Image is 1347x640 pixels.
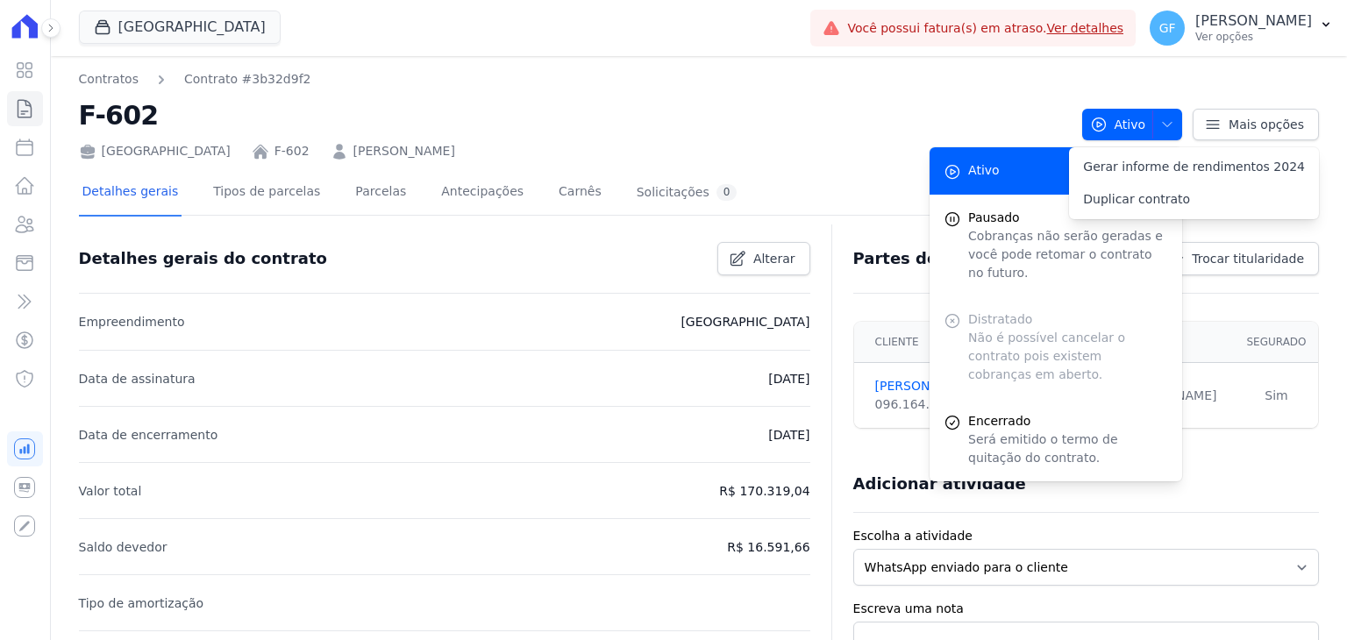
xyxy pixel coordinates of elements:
div: 0 [716,184,738,201]
a: Alterar [717,242,810,275]
button: Pausado Cobranças não serão geradas e você pode retomar o contrato no futuro. [930,195,1182,296]
a: Contratos [79,70,139,89]
p: [DATE] [768,424,809,445]
a: Encerrado Será emitido o termo de quitação do contrato. [930,398,1182,481]
a: Gerar informe de rendimentos 2024 [1069,151,1319,183]
nav: Breadcrumb [79,70,311,89]
span: Pausado [968,209,1168,227]
span: Você possui fatura(s) em atraso. [847,19,1123,38]
h3: Detalhes gerais do contrato [79,248,327,269]
p: R$ 16.591,66 [727,537,809,558]
a: [PERSON_NAME] [875,377,981,395]
label: Escreva uma nota [853,600,1319,618]
a: F-602 [274,142,310,160]
p: Ver opções [1195,30,1312,44]
a: [PERSON_NAME] [353,142,455,160]
span: Ativo [968,161,1000,180]
a: Carnês [555,170,605,217]
nav: Breadcrumb [79,70,1068,89]
h2: F-602 [79,96,1068,135]
div: Solicitações [637,184,738,201]
a: Mais opções [1193,109,1319,140]
th: Segurado [1235,322,1318,363]
a: Contrato #3b32d9f2 [184,70,311,89]
div: [GEOGRAPHIC_DATA] [79,142,231,160]
h3: Partes do contrato [853,248,1020,269]
a: Trocar titularidade [1156,242,1319,275]
p: Será emitido o termo de quitação do contrato. [968,430,1168,467]
button: GF [PERSON_NAME] Ver opções [1136,4,1347,53]
a: Parcelas [352,170,410,217]
a: Detalhes gerais [79,170,182,217]
p: Valor total [79,480,142,501]
span: Mais opções [1229,116,1304,133]
h3: Adicionar atividade [853,473,1026,494]
span: Encerrado [968,412,1168,430]
a: Tipos de parcelas [210,170,324,217]
p: [PERSON_NAME] [1195,12,1312,30]
td: Sim [1235,363,1318,429]
span: Alterar [753,250,795,267]
div: 096.164.874-00 [875,395,981,414]
p: Empreendimento [79,311,185,332]
a: Solicitações0 [633,170,741,217]
p: Tipo de amortização [79,593,204,614]
button: Ativo [1082,109,1183,140]
a: Duplicar contrato [1069,183,1319,216]
p: Cobranças não serão geradas e você pode retomar o contrato no futuro. [968,227,1168,282]
label: Escolha a atividade [853,527,1319,545]
a: Antecipações [438,170,527,217]
a: Ver detalhes [1047,21,1124,35]
p: Saldo devedor [79,537,167,558]
p: [GEOGRAPHIC_DATA] [681,311,809,332]
p: Data de encerramento [79,424,218,445]
p: Data de assinatura [79,368,196,389]
span: Trocar titularidade [1192,250,1304,267]
span: Ativo [1090,109,1146,140]
span: GF [1159,22,1176,34]
p: [DATE] [768,368,809,389]
p: R$ 170.319,04 [719,480,809,501]
th: Cliente [854,322,992,363]
button: [GEOGRAPHIC_DATA] [79,11,281,44]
